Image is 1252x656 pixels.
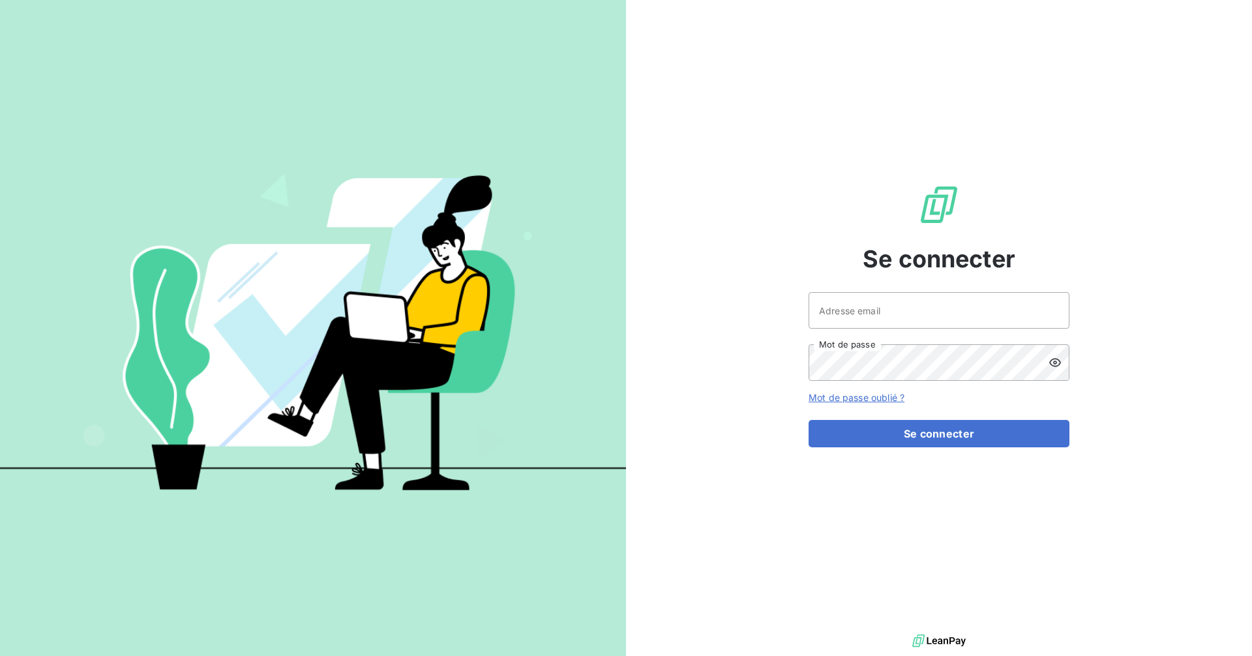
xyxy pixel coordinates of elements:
img: Logo LeanPay [918,184,960,226]
img: logo [912,631,966,651]
span: Se connecter [863,241,1015,276]
input: placeholder [809,292,1069,329]
a: Mot de passe oublié ? [809,392,904,403]
button: Se connecter [809,420,1069,447]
